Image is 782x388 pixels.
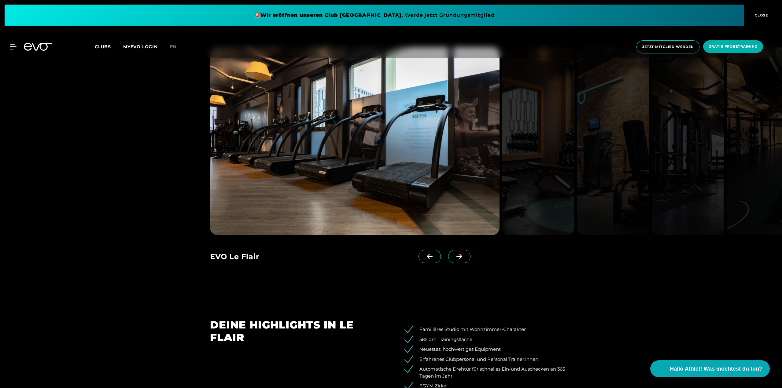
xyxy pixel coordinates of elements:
a: en [170,43,184,50]
a: Clubs [95,44,123,49]
li: Neuestes, hochwertiges Equipment [409,346,572,353]
span: Hallo Athlet! Was möchtest du tun? [670,365,762,373]
li: Familiäres Studio mit Wohnzimmer-Charakter [409,326,572,333]
span: CLOSE [753,13,768,18]
img: evofitness [577,47,649,235]
span: Gratis Probetraining [709,44,758,49]
a: MYEVO LOGIN [123,44,158,49]
span: Jetzt Mitglied werden [642,44,694,49]
img: evofitness [652,47,724,235]
a: Jetzt Mitglied werden [635,40,701,53]
li: 585 qm Trainingsfläche [409,336,572,343]
li: Erfahrenes Clubpersonal und Personal Trainer:innen [409,356,572,363]
a: Gratis Probetraining [701,40,765,53]
button: CLOSE [744,5,777,26]
button: Hallo Athlet! Was möchtest du tun? [650,360,770,377]
h2: DEINE HIGHLIGHTS IN LE FLAIR [210,319,382,344]
span: en [170,44,177,49]
li: Automatische Drehtür für schnelles Ein-und Auschecken an 365 Tagen im Jahr [409,366,572,379]
img: evofitness [502,47,574,235]
img: evofitness [210,47,500,235]
span: Clubs [95,44,111,49]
